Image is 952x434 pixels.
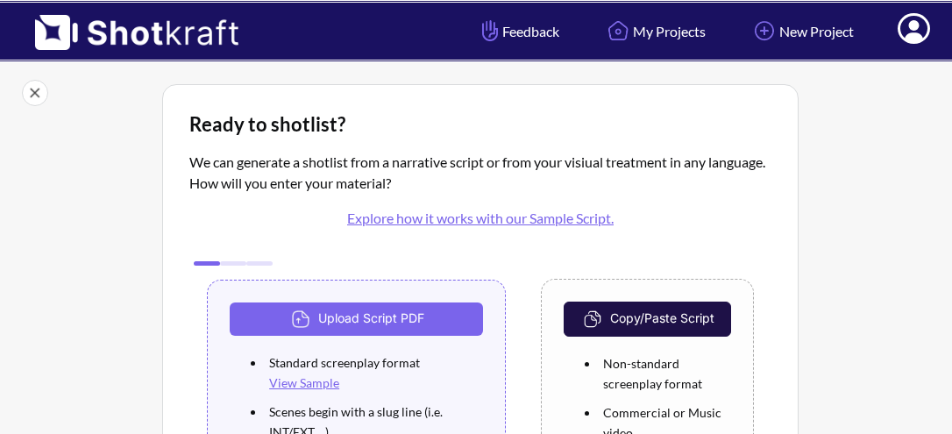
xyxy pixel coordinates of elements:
a: My Projects [590,8,719,54]
img: Upload Icon [288,306,318,332]
div: Ready to shotlist? [189,111,771,138]
img: CopyAndPaste Icon [579,306,610,332]
p: We can generate a shotlist from a narrative script or from your visiual treatment in any language... [189,152,771,243]
img: Add Icon [750,16,779,46]
img: Hand Icon [478,16,502,46]
a: Explore how it works with our Sample Script. [347,210,614,226]
span: Feedback [478,21,559,41]
li: Standard screenplay format [265,348,483,397]
button: Upload Script PDF [230,302,483,336]
img: Close Icon [22,80,48,106]
img: Home Icon [603,16,633,46]
a: New Project [736,8,867,54]
button: Copy/Paste Script [564,302,731,337]
li: Non-standard screenplay format [599,349,731,398]
a: View Sample [269,375,339,390]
